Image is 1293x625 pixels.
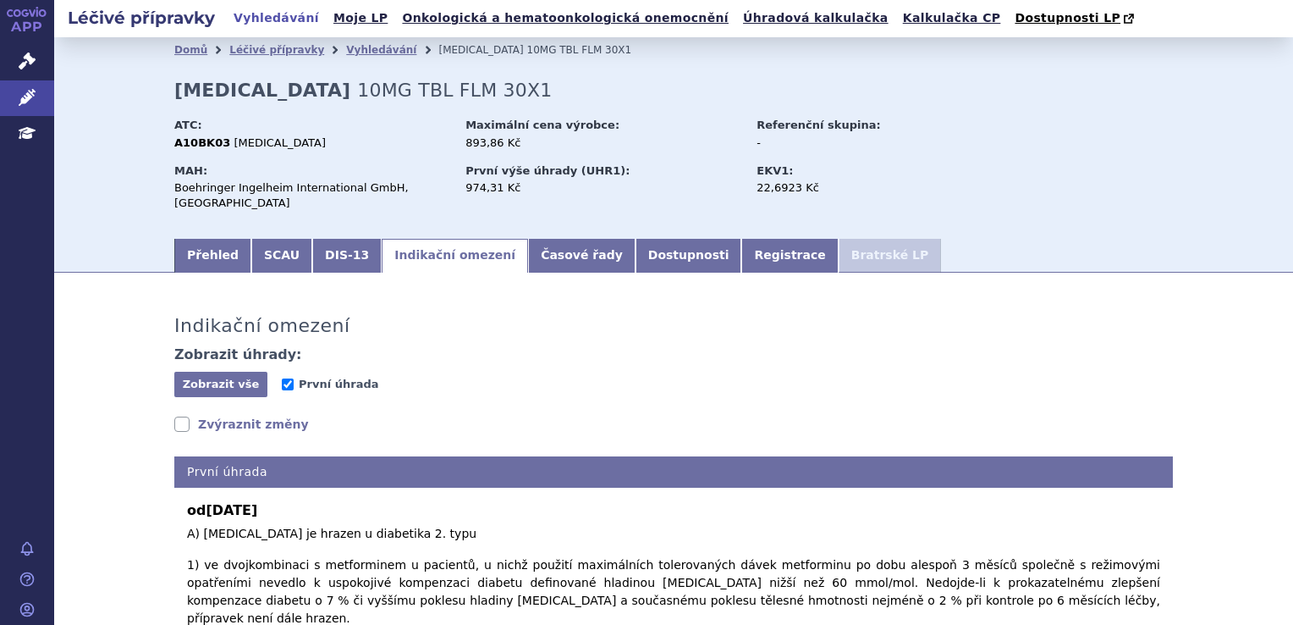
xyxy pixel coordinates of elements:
span: 10MG TBL FLM 30X1 [527,44,632,56]
span: [DATE] [206,502,257,518]
span: Zobrazit vše [183,378,260,390]
a: Registrace [741,239,838,273]
input: První úhrada [282,379,294,390]
strong: Referenční skupina: [757,119,880,131]
div: - [757,136,947,151]
a: Dostupnosti [635,239,742,273]
h4: Zobrazit úhrady: [174,346,302,363]
a: DIS-13 [312,239,382,273]
h3: Indikační omezení [174,315,350,337]
a: Časové řady [528,239,635,273]
b: od [187,501,1160,521]
div: 893,86 Kč [465,136,740,151]
a: Vyhledávání [228,7,324,30]
a: Zvýraznit změny [174,416,309,433]
strong: A10BK03 [174,136,230,149]
a: SCAU [251,239,312,273]
a: Moje LP [328,7,393,30]
span: 10MG TBL FLM 30X1 [357,80,552,101]
span: První úhrada [299,378,378,390]
strong: [MEDICAL_DATA] [174,80,350,101]
strong: EKV1: [757,164,793,177]
strong: Maximální cena výrobce: [465,119,619,131]
a: Přehled [174,239,251,273]
strong: MAH: [174,164,207,177]
a: Vyhledávání [346,44,416,56]
h2: Léčivé přípravky [54,6,228,30]
h4: První úhrada [174,456,1173,488]
div: 22,6923 Kč [757,180,947,196]
button: Zobrazit vše [174,372,267,397]
strong: ATC: [174,119,202,131]
a: Léčivé přípravky [229,44,324,56]
span: [MEDICAL_DATA] [438,44,523,56]
a: Indikační omezení [382,239,528,273]
a: Úhradová kalkulačka [738,7,894,30]
a: Kalkulačka CP [898,7,1006,30]
a: Onkologická a hematoonkologická onemocnění [397,7,734,30]
div: Boehringer Ingelheim International GmbH, [GEOGRAPHIC_DATA] [174,180,449,211]
strong: První výše úhrady (UHR1): [465,164,630,177]
span: [MEDICAL_DATA] [234,136,326,149]
a: Domů [174,44,207,56]
span: Dostupnosti LP [1015,11,1120,25]
a: Dostupnosti LP [1010,7,1142,30]
div: 974,31 Kč [465,180,740,196]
